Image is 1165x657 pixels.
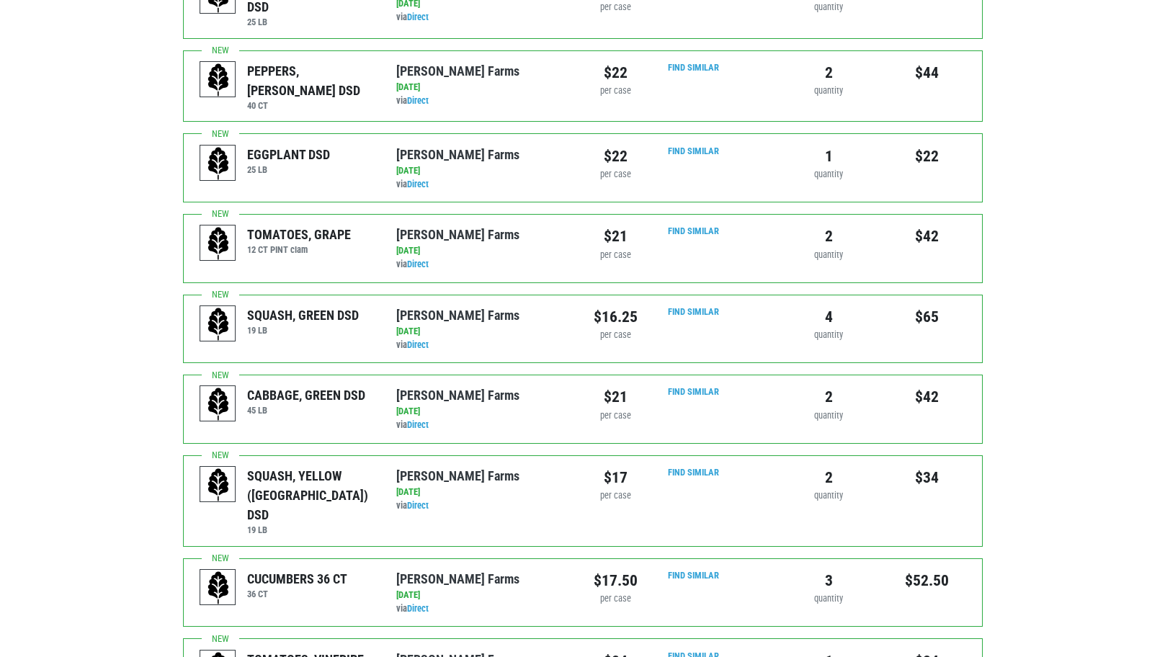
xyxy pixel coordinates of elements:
a: Find Similar [668,467,719,478]
span: quantity [814,1,843,12]
div: $65 [889,305,966,328]
h6: 25 LB [247,17,375,27]
h6: 19 LB [247,524,375,535]
div: $22 [889,145,966,168]
img: placeholder-variety-43d6402dacf2d531de610a020419775a.svg [200,386,236,422]
div: CABBAGE, GREEN DSD [247,385,365,405]
div: [DATE] [396,486,571,499]
a: Direct [407,419,429,430]
a: Find Similar [668,225,719,236]
img: placeholder-variety-43d6402dacf2d531de610a020419775a.svg [200,570,236,606]
a: [PERSON_NAME] Farms [396,308,519,323]
div: per case [594,409,638,423]
div: $21 [594,225,638,248]
a: Direct [407,500,429,511]
a: [PERSON_NAME] Farms [396,571,519,586]
div: per case [594,1,638,14]
div: per case [594,328,638,342]
div: 3 [790,569,867,592]
div: PEPPERS, [PERSON_NAME] DSD [247,61,375,100]
a: Find Similar [668,386,719,397]
div: $21 [594,385,638,408]
div: 2 [790,61,867,84]
div: $34 [889,466,966,489]
a: [PERSON_NAME] Farms [396,147,519,162]
div: TOMATOES, GRAPE [247,225,351,244]
div: per case [594,592,638,606]
a: [PERSON_NAME] Farms [396,388,519,403]
h6: 45 LB [247,405,365,416]
a: Find Similar [668,306,719,317]
img: placeholder-variety-43d6402dacf2d531de610a020419775a.svg [200,225,236,262]
span: quantity [814,85,843,96]
img: placeholder-variety-43d6402dacf2d531de610a020419775a.svg [200,467,236,503]
div: via [396,325,571,352]
div: $22 [594,61,638,84]
div: via [396,486,571,513]
div: [DATE] [396,244,571,258]
a: Direct [407,603,429,614]
h6: 19 LB [247,325,359,336]
div: [DATE] [396,164,571,178]
div: SQUASH, YELLOW ([GEOGRAPHIC_DATA]) DSD [247,466,375,524]
h6: 36 CT [247,589,347,599]
span: quantity [814,169,843,179]
span: quantity [814,490,843,501]
img: placeholder-variety-43d6402dacf2d531de610a020419775a.svg [200,306,236,342]
div: [DATE] [396,405,571,419]
a: Direct [407,12,429,22]
div: $17.50 [594,569,638,592]
div: 1 [790,145,867,168]
h6: 12 CT PINT clam [247,244,351,255]
a: Direct [407,95,429,106]
h6: 25 LB [247,164,330,175]
img: placeholder-variety-43d6402dacf2d531de610a020419775a.svg [200,62,236,98]
div: via [396,81,571,108]
span: quantity [814,249,843,260]
div: per case [594,84,638,98]
a: Find Similar [668,146,719,156]
div: via [396,164,571,192]
div: $22 [594,145,638,168]
div: $44 [889,61,966,84]
div: $16.25 [594,305,638,328]
span: quantity [814,329,843,340]
div: 2 [790,225,867,248]
div: 2 [790,385,867,408]
div: per case [594,168,638,182]
a: Find Similar [668,62,719,73]
div: $42 [889,225,966,248]
div: [DATE] [396,325,571,339]
div: [DATE] [396,589,571,602]
h6: 40 CT [247,100,375,111]
div: per case [594,249,638,262]
div: via [396,589,571,616]
div: 4 [790,305,867,328]
span: quantity [814,593,843,604]
div: EGGPLANT DSD [247,145,330,164]
span: quantity [814,410,843,421]
div: per case [594,489,638,503]
a: [PERSON_NAME] Farms [396,227,519,242]
a: Direct [407,339,429,350]
a: Direct [407,179,429,189]
div: 2 [790,466,867,489]
div: CUCUMBERS 36 CT [247,569,347,589]
img: placeholder-variety-43d6402dacf2d531de610a020419775a.svg [200,146,236,182]
div: [DATE] [396,81,571,94]
div: via [396,405,571,432]
div: $52.50 [889,569,966,592]
div: via [396,244,571,272]
a: Direct [407,259,429,269]
div: $42 [889,385,966,408]
div: SQUASH, GREEN DSD [247,305,359,325]
div: $17 [594,466,638,489]
a: [PERSON_NAME] Farms [396,468,519,483]
a: Find Similar [668,570,719,581]
a: [PERSON_NAME] Farms [396,63,519,79]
